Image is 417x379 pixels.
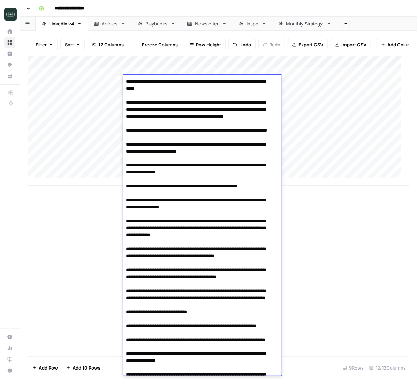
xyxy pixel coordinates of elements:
[4,8,17,21] img: Catalyst Logo
[340,362,366,373] div: 9 Rows
[4,48,15,59] a: Insights
[4,365,15,376] button: Help + Support
[228,39,256,50] button: Undo
[142,41,178,48] span: Freeze Columns
[36,41,47,48] span: Filter
[247,20,259,27] div: Inspo
[195,20,219,27] div: Newsletter
[341,41,366,48] span: Import CSV
[60,39,85,50] button: Sort
[4,343,15,354] a: Usage
[131,39,182,50] button: Freeze Columns
[181,17,233,31] a: Newsletter
[272,17,338,31] a: Monthly Strategy
[288,39,328,50] button: Export CSV
[31,39,58,50] button: Filter
[4,6,15,23] button: Workspace: Catalyst
[62,362,105,373] button: Add 10 Rows
[36,17,88,31] a: Linkedin v4
[101,20,118,27] div: Articles
[28,362,62,373] button: Add Row
[269,41,280,48] span: Redo
[196,41,221,48] span: Row Height
[145,20,168,27] div: Playbooks
[4,37,15,48] a: Browse
[387,41,414,48] span: Add Column
[4,26,15,37] a: Home
[298,41,323,48] span: Export CSV
[4,70,15,82] a: Your Data
[88,39,128,50] button: 12 Columns
[4,354,15,365] a: Learning Hub
[286,20,324,27] div: Monthly Strategy
[49,20,74,27] div: Linkedin v4
[65,41,74,48] span: Sort
[233,17,272,31] a: Inspo
[88,17,132,31] a: Articles
[185,39,226,50] button: Row Height
[73,364,100,371] span: Add 10 Rows
[39,364,58,371] span: Add Row
[4,332,15,343] a: Settings
[366,362,409,373] div: 12/12 Columns
[239,41,251,48] span: Undo
[331,39,371,50] button: Import CSV
[132,17,181,31] a: Playbooks
[98,41,124,48] span: 12 Columns
[4,59,15,70] a: Opportunities
[258,39,285,50] button: Redo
